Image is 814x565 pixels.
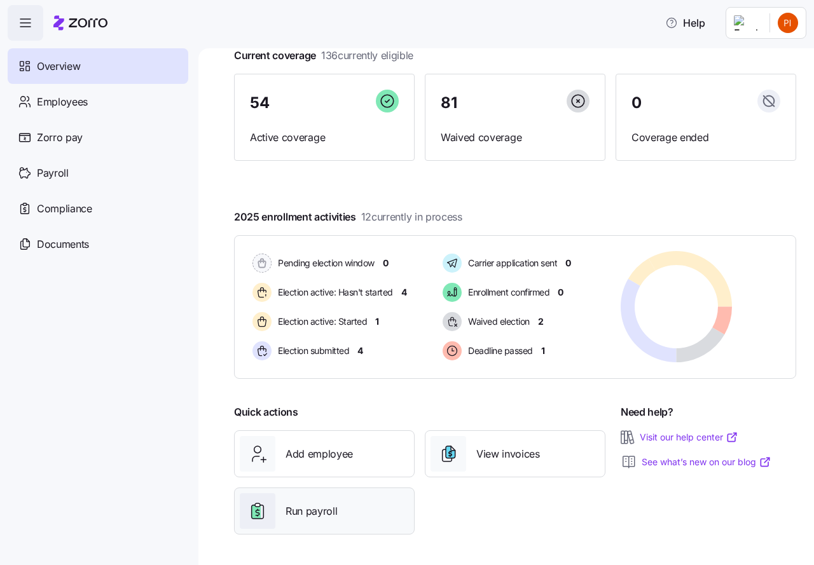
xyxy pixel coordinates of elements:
span: Election submitted [274,344,349,357]
span: 2025 enrollment activities [234,209,462,225]
span: Deadline passed [464,344,533,357]
span: 0 [558,286,563,299]
span: Compliance [37,201,92,217]
span: Overview [37,58,80,74]
span: Zorro pay [37,130,83,146]
span: Current coverage [234,48,413,64]
button: Help [655,10,715,36]
span: Quick actions [234,404,298,420]
span: 0 [631,95,642,111]
span: Add employee [286,446,353,462]
span: Run payroll [286,503,337,519]
span: View invoices [476,446,540,462]
a: Overview [8,48,188,84]
span: Enrollment confirmed [464,286,549,299]
span: Carrier application sent [464,257,557,269]
span: Active coverage [250,130,399,146]
a: See what’s new on our blog [642,456,771,468]
span: 136 currently eligible [321,48,413,64]
span: 1 [541,344,545,357]
a: Zorro pay [8,119,188,155]
span: 0 [565,257,571,269]
span: 54 [250,95,269,111]
img: Employer logo [734,15,759,31]
span: 2 [538,315,544,328]
span: Employees [37,94,88,110]
span: 1 [375,315,379,328]
span: Election active: Started [274,315,367,328]
span: Documents [37,236,89,252]
span: Pending election window [274,257,375,269]
span: Coverage ended [631,130,780,146]
a: Employees [8,84,188,119]
span: Election active: Hasn't started [274,286,393,299]
span: Payroll [37,165,69,181]
a: Documents [8,226,188,262]
span: Help [665,15,705,31]
span: Waived coverage [441,130,590,146]
span: Waived election [464,315,530,328]
a: Compliance [8,191,188,226]
img: 24d6825ccf4887a4818050cadfd93e6d [778,13,798,33]
span: 4 [357,344,363,357]
a: Payroll [8,155,188,191]
span: 0 [383,257,389,269]
span: Need help? [621,404,673,420]
span: 4 [401,286,407,299]
a: Visit our help center [640,431,738,444]
span: 12 currently in process [361,209,462,225]
span: 81 [441,95,457,111]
